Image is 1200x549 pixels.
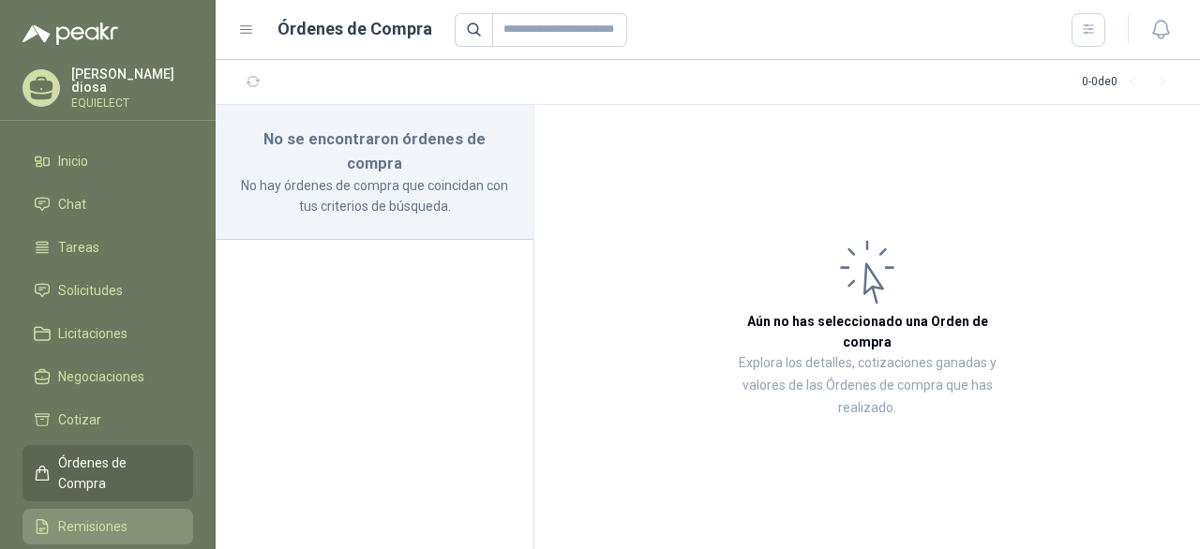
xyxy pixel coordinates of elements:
[22,316,193,351] a: Licitaciones
[238,175,511,216] p: No hay órdenes de compra que coincidan con tus criterios de búsqueda.
[1082,67,1177,97] div: 0 - 0 de 0
[58,453,175,494] span: Órdenes de Compra
[238,127,511,175] h3: No se encontraron órdenes de compra
[22,22,118,45] img: Logo peakr
[58,237,99,258] span: Tareas
[58,366,144,387] span: Negociaciones
[58,194,86,215] span: Chat
[58,516,127,537] span: Remisiones
[22,445,193,501] a: Órdenes de Compra
[22,509,193,544] a: Remisiones
[277,16,432,42] h1: Órdenes de Compra
[22,359,193,394] a: Negociaciones
[722,311,1012,352] h3: Aún no has seleccionado una Orden de compra
[71,97,193,109] p: EQUIELECT
[22,143,193,179] a: Inicio
[58,280,123,301] span: Solicitudes
[58,409,101,430] span: Cotizar
[58,151,88,171] span: Inicio
[22,230,193,265] a: Tareas
[722,352,1012,420] p: Explora los detalles, cotizaciones ganadas y valores de las Órdenes de compra que has realizado.
[58,323,127,344] span: Licitaciones
[22,186,193,222] a: Chat
[22,402,193,438] a: Cotizar
[22,273,193,308] a: Solicitudes
[71,67,193,94] p: [PERSON_NAME] diosa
